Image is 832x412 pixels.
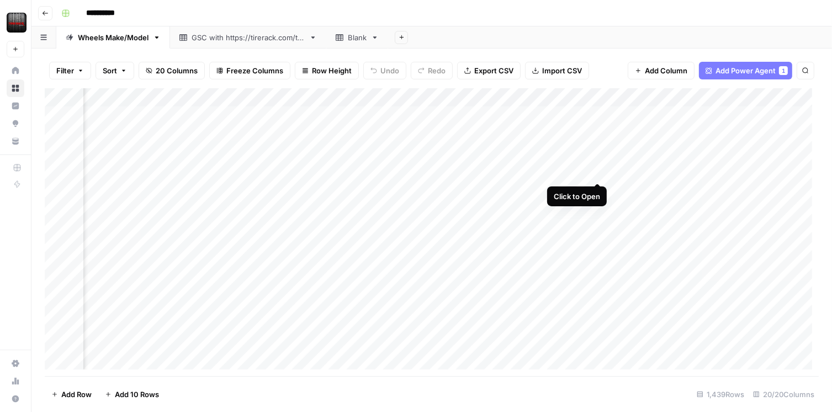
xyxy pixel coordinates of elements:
[782,66,785,75] span: 1
[692,386,749,403] div: 1,439 Rows
[98,386,166,403] button: Add 10 Rows
[7,97,24,115] a: Insights
[779,66,788,75] div: 1
[7,13,27,33] img: Tire Rack Logo
[7,79,24,97] a: Browse
[326,26,388,49] a: Blank
[139,62,205,79] button: 20 Columns
[78,32,149,43] div: Wheels Make/Model
[380,65,399,76] span: Undo
[115,389,159,400] span: Add 10 Rows
[226,65,283,76] span: Freeze Columns
[96,62,134,79] button: Sort
[749,386,819,403] div: 20/20 Columns
[56,26,170,49] a: Wheels Make/Model
[348,32,367,43] div: Blank
[7,355,24,372] a: Settings
[411,62,453,79] button: Redo
[156,65,198,76] span: 20 Columns
[699,62,792,79] button: Add Power Agent1
[295,62,359,79] button: Row Height
[554,191,600,202] div: Click to Open
[7,390,24,408] button: Help + Support
[7,62,24,79] a: Home
[170,26,326,49] a: GSC with [URL][DOMAIN_NAME]
[645,65,687,76] span: Add Column
[61,389,92,400] span: Add Row
[628,62,695,79] button: Add Column
[716,65,776,76] span: Add Power Agent
[209,62,290,79] button: Freeze Columns
[363,62,406,79] button: Undo
[542,65,582,76] span: Import CSV
[312,65,352,76] span: Row Height
[525,62,589,79] button: Import CSV
[7,132,24,150] a: Your Data
[428,65,446,76] span: Redo
[103,65,117,76] span: Sort
[474,65,513,76] span: Export CSV
[192,32,305,43] div: GSC with [URL][DOMAIN_NAME]
[7,372,24,390] a: Usage
[45,386,98,403] button: Add Row
[7,9,24,36] button: Workspace: Tire Rack
[7,115,24,132] a: Opportunities
[56,65,74,76] span: Filter
[457,62,521,79] button: Export CSV
[49,62,91,79] button: Filter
